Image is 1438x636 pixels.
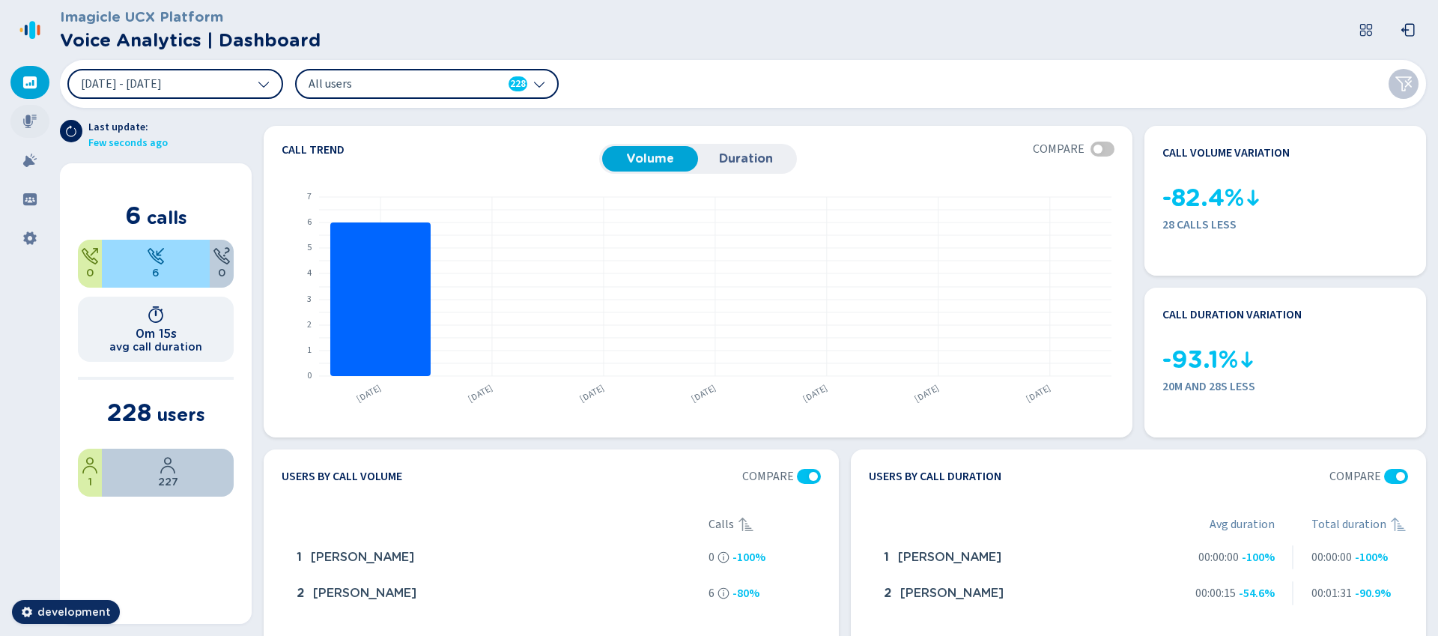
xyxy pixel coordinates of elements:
[718,587,729,599] svg: info-circle
[311,548,414,566] span: [PERSON_NAME]
[307,191,312,204] text: 7
[109,341,202,353] h2: avg call duration
[1210,515,1275,533] span: Avg duration
[307,319,312,332] text: 2
[1329,467,1381,485] span: Compare
[37,605,111,620] span: development
[307,294,312,306] text: 3
[1238,351,1256,369] svg: kpi-down
[136,327,177,341] h1: 0m 15s
[210,240,234,288] div: 0%
[1244,189,1262,207] svg: kpi-down
[147,207,187,228] span: calls
[1033,140,1084,158] span: Compare
[258,78,270,90] svg: chevron-down
[1401,22,1416,37] svg: box-arrow-left
[107,398,151,427] span: 228
[86,265,94,281] span: 0
[297,584,304,602] span: 2
[307,216,312,229] text: 6
[22,114,37,129] svg: mic-fill
[709,548,715,566] span: 0
[718,551,729,563] svg: info-circle
[125,201,142,230] span: 6
[157,404,205,425] span: users
[510,76,526,91] span: 228
[1162,216,1408,234] span: 28 calls less
[1311,515,1386,533] span: Total duration
[698,146,794,172] button: Duration
[742,467,794,485] span: Compare
[1239,584,1275,602] span: -54.6%
[291,578,703,608] div: David Chollet
[602,146,698,172] button: Volume
[159,456,177,474] svg: user-profile
[213,247,231,265] svg: unknown-call
[1311,584,1352,602] span: 00:01:31
[1355,584,1391,602] span: -90.9%
[282,144,599,156] h4: Call trend
[81,247,99,265] svg: telephone-outbound
[88,474,92,490] span: 1
[307,345,312,357] text: 1
[22,192,37,207] svg: groups-filled
[88,136,168,151] span: Few seconds ago
[307,370,312,383] text: 0
[608,152,692,166] span: Volume
[466,382,495,406] text: [DATE]
[732,548,765,566] span: -100%
[732,584,759,602] span: -80%
[88,120,168,136] span: Last update:
[78,240,102,288] div: 0%
[158,474,178,490] span: 227
[884,548,889,566] span: 1
[1389,515,1407,533] div: Sorted ascending, click to sort descending
[67,69,283,99] button: [DATE] - [DATE]
[1242,548,1275,566] span: -100%
[313,584,416,602] span: [PERSON_NAME]
[10,222,49,255] div: Settings
[282,467,402,485] h4: Users by call volume
[152,265,160,281] span: 6
[1311,548,1352,566] span: 00:00:00
[81,78,162,90] span: [DATE] - [DATE]
[12,600,120,624] button: development
[1198,548,1239,566] span: 00:00:00
[1389,515,1407,533] svg: sortAscending
[309,76,481,92] span: All users
[709,515,821,533] div: Calls
[900,584,1004,602] span: [PERSON_NAME]
[737,515,755,533] svg: sortAscending
[898,548,1001,566] span: [PERSON_NAME]
[1389,69,1419,99] button: Clear filters
[102,240,210,288] div: 100%
[577,382,607,406] text: [DATE]
[60,27,321,54] h2: Voice Analytics | Dashboard
[689,382,718,406] text: [DATE]
[218,265,225,281] span: 0
[147,247,165,265] svg: telephone-inbound
[912,382,941,406] text: [DATE]
[801,382,830,406] text: [DATE]
[354,382,383,406] text: [DATE]
[147,306,165,324] svg: timer
[78,449,102,497] div: 0.44%
[22,75,37,90] svg: dashboard-filled
[737,515,755,533] div: Sorted ascending, click to sort descending
[1024,382,1053,406] text: [DATE]
[878,542,1172,572] div: Samuele Grossi
[307,267,312,280] text: 4
[81,456,99,474] svg: user-profile
[1162,378,1408,396] span: 20m and 28s less
[533,78,545,90] svg: chevron-down
[1162,180,1244,216] span: -82.4%
[10,105,49,138] div: Recordings
[1162,144,1290,162] h4: Call volume variation
[709,584,715,602] span: 6
[1311,515,1409,533] div: Total duration
[1195,584,1236,602] span: 00:00:15
[60,6,321,27] h3: Imagicle UCX Platform
[10,144,49,177] div: Alarms
[22,153,37,168] svg: alarm-filled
